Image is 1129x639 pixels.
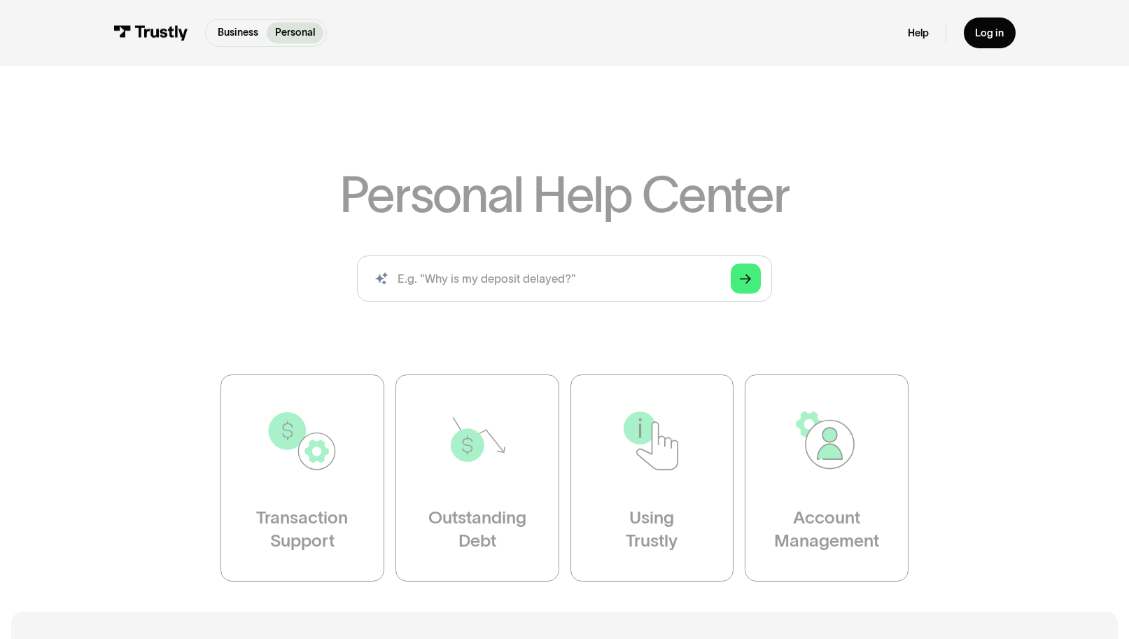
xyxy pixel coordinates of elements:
a: Help [908,27,929,40]
form: Search [357,255,772,301]
h1: Personal Help Center [339,169,790,220]
a: Business [209,22,267,43]
a: UsingTrustly [570,374,734,582]
div: Log in [975,27,1004,40]
input: search [357,255,772,301]
a: AccountManagement [745,374,909,582]
a: Log in [964,17,1016,48]
div: Transaction Support [256,507,348,552]
p: Business [218,25,258,40]
a: TransactionSupport [220,374,384,582]
img: Trustly Logo [113,25,188,41]
a: OutstandingDebt [395,374,559,582]
p: Personal [275,25,315,40]
div: Account Management [774,507,879,552]
a: Personal [267,22,324,43]
div: Outstanding Debt [428,507,526,552]
div: Using Trustly [626,507,678,552]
